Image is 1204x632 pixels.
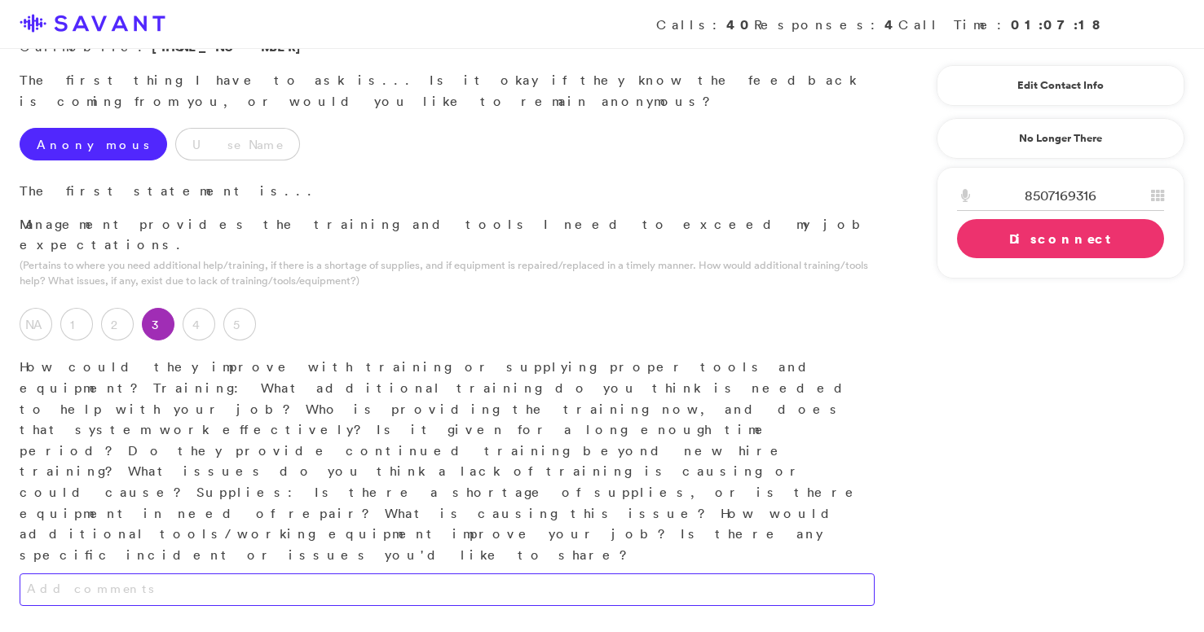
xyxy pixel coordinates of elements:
label: Use Name [175,128,300,160]
p: Management provides the training and tools I need to exceed my job expectations. [20,214,875,256]
label: 3 [142,308,174,340]
label: 4 [183,308,215,340]
p: The first statement is... [20,181,875,202]
strong: 01:07:18 [1011,15,1103,33]
p: (Pertains to where you need additional help/training, if there is a shortage of supplies, and if ... [20,257,875,288]
a: Disconnect [957,219,1164,258]
strong: 4 [884,15,898,33]
p: The first thing I have to ask is... Is it okay if they know the feedback is coming from you, or w... [20,70,875,112]
label: 1 [60,308,93,340]
strong: 40 [726,15,754,33]
label: 5 [223,308,256,340]
label: Anonymous [20,128,167,160]
a: No Longer There [937,118,1184,159]
a: Edit Contact Info [957,72,1164,99]
label: NA [20,308,52,340]
label: 2 [101,308,134,340]
p: How could they improve with training or supplying proper tools and equipment? Training: What addi... [20,357,875,565]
